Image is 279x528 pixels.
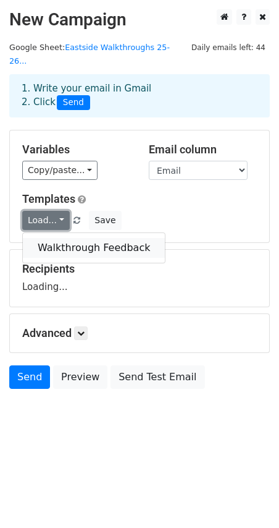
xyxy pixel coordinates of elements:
[22,262,257,276] h5: Recipients
[9,9,270,30] h2: New Campaign
[217,469,279,528] iframe: Chat Widget
[187,41,270,54] span: Daily emails left: 44
[22,143,130,156] h5: Variables
[149,143,257,156] h5: Email column
[9,365,50,389] a: Send
[22,326,257,340] h5: Advanced
[57,95,90,110] span: Send
[22,211,70,230] a: Load...
[89,211,121,230] button: Save
[22,161,98,180] a: Copy/paste...
[9,43,170,66] small: Google Sheet:
[22,192,75,205] a: Templates
[53,365,107,389] a: Preview
[110,365,204,389] a: Send Test Email
[23,238,165,258] a: Walkthrough Feedback
[22,262,257,294] div: Loading...
[187,43,270,52] a: Daily emails left: 44
[9,43,170,66] a: Eastside Walkthroughs 25-26...
[12,82,267,110] div: 1. Write your email in Gmail 2. Click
